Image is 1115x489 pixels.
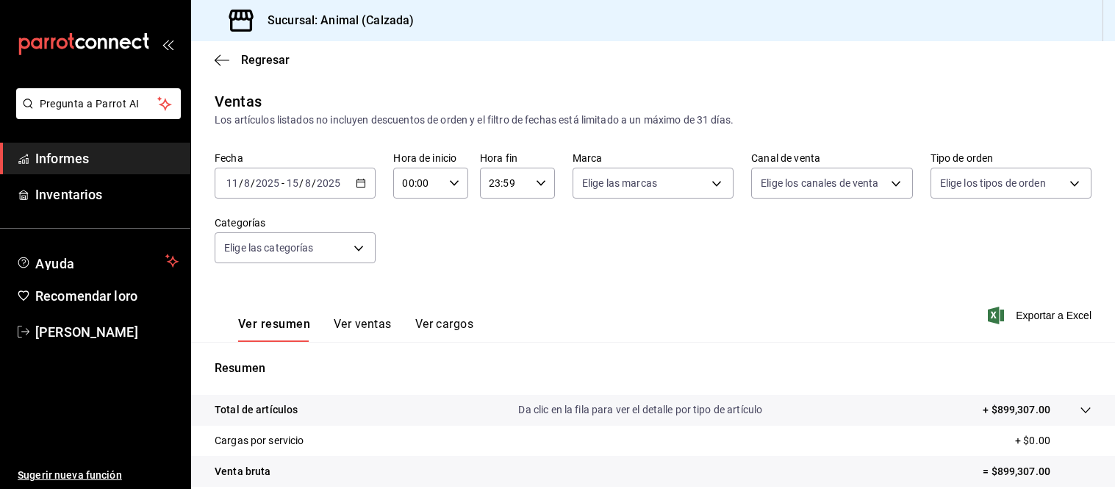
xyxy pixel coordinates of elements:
font: Da clic en la fila para ver el detalle por tipo de artículo [518,404,762,415]
font: [PERSON_NAME] [35,324,138,340]
font: - [282,177,284,189]
font: Inventarios [35,187,102,202]
font: Cargas por servicio [215,435,304,446]
font: + $0.00 [1015,435,1050,446]
font: Ver resumen [238,317,310,331]
input: ---- [255,177,280,189]
font: Regresar [241,53,290,67]
font: Ventas [215,93,262,110]
input: -- [286,177,299,189]
font: + $899,307.00 [983,404,1050,415]
font: Sucursal: Animal (Calzada) [268,13,414,27]
font: Elige los tipos de orden [940,177,1046,189]
font: / [239,177,243,189]
font: Elige los canales de venta [761,177,878,189]
font: Categorías [215,217,265,229]
button: Pregunta a Parrot AI [16,88,181,119]
font: Fecha [215,152,243,164]
font: Marca [573,152,603,164]
font: Ver cargos [415,317,474,331]
input: -- [226,177,239,189]
font: Resumen [215,361,265,375]
font: Ayuda [35,256,75,271]
font: Canal de venta [751,152,820,164]
font: Venta bruta [215,465,270,477]
font: Hora fin [480,152,517,164]
font: = $899,307.00 [983,465,1050,477]
font: Total de artículos [215,404,298,415]
button: abrir_cajón_menú [162,38,173,50]
font: Tipo de orden [931,152,994,164]
font: Elige las marcas [582,177,657,189]
input: -- [243,177,251,189]
input: ---- [316,177,341,189]
font: Exportar a Excel [1016,310,1091,321]
font: Los artículos listados no incluyen descuentos de orden y el filtro de fechas está limitado a un m... [215,114,734,126]
font: Recomendar loro [35,288,137,304]
font: / [299,177,304,189]
font: Elige las categorías [224,242,314,254]
font: Informes [35,151,89,166]
font: Hora de inicio [393,152,456,164]
input: -- [304,177,312,189]
font: Ver ventas [334,317,392,331]
font: / [251,177,255,189]
button: Regresar [215,53,290,67]
font: / [312,177,316,189]
a: Pregunta a Parrot AI [10,107,181,122]
div: pestañas de navegación [238,316,473,342]
button: Exportar a Excel [991,307,1091,324]
font: Sugerir nueva función [18,469,122,481]
font: Pregunta a Parrot AI [40,98,140,110]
